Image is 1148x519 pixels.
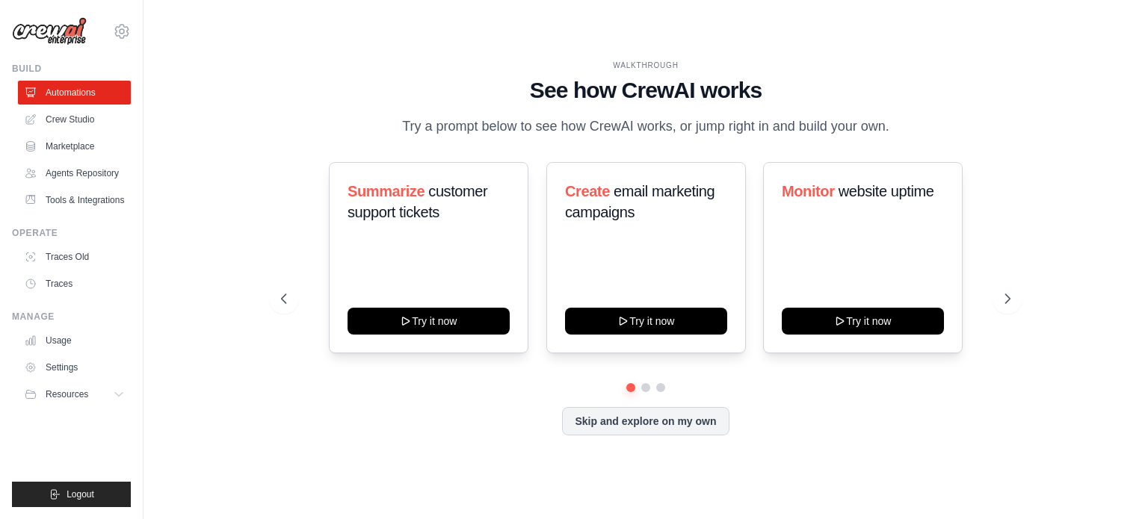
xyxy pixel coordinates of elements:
a: Usage [18,329,131,352]
div: Manage [12,311,131,323]
a: Agents Repository [18,161,131,185]
span: Resources [46,388,88,400]
span: email marketing campaigns [565,183,715,220]
a: Crew Studio [18,108,131,131]
button: Resources [18,382,131,406]
div: Build [12,63,131,75]
p: Try a prompt below to see how CrewAI works, or jump right in and build your own. [395,116,897,137]
iframe: Chat Widget [1073,447,1148,519]
a: Marketplace [18,134,131,158]
a: Traces Old [18,245,131,269]
div: WALKTHROUGH [281,60,1010,71]
button: Logout [12,482,131,507]
button: Try it now [565,308,727,335]
a: Settings [18,355,131,379]
h1: See how CrewAI works [281,77,1010,104]
img: Logo [12,17,87,46]
button: Try it now [782,308,944,335]
a: Tools & Integrations [18,188,131,212]
button: Skip and explore on my own [562,407,729,435]
button: Try it now [348,308,510,335]
span: Create [565,183,610,199]
span: Monitor [782,183,835,199]
span: website uptime [839,183,934,199]
a: Automations [18,81,131,105]
span: Summarize [348,183,425,199]
span: Logout [67,488,94,500]
div: Operate [12,227,131,239]
a: Traces [18,272,131,296]
span: customer support tickets [348,183,487,220]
